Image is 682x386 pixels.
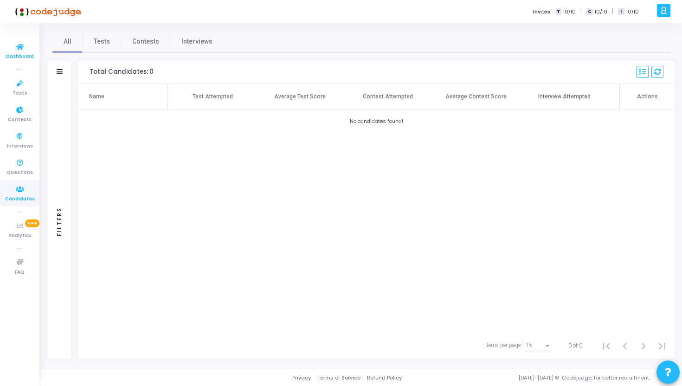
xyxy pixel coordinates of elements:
div: Total Candidates: 0 [90,68,154,76]
a: Refund Policy [367,374,402,382]
span: FAQ [15,269,25,277]
th: Interview Attempted [520,84,608,110]
th: Test Attempted [167,84,256,110]
span: Interviews [181,37,212,46]
span: Tests [94,37,110,46]
mat-select: Items per page: [526,342,552,349]
th: Actions [619,84,675,110]
span: | [612,6,613,16]
span: Tests [13,90,27,97]
span: C [586,8,592,15]
th: Contest Attempted [344,84,432,110]
div: Name [89,92,104,101]
th: Average Test Score [256,84,344,110]
div: Items per page: [485,341,522,349]
a: Terms of Service [317,374,360,382]
a: Privacy [292,374,311,382]
div: No candidates found! [78,117,675,125]
span: 15 [526,342,532,348]
th: Average Contest Score [432,84,520,110]
span: | [580,6,582,16]
span: T [555,8,561,15]
div: 0 of 0 [568,341,582,350]
span: New [25,219,39,227]
label: Invites: [533,8,552,16]
span: Candidates [5,195,35,203]
img: logo [12,2,81,21]
span: Contests [8,116,32,124]
span: All [64,37,71,46]
button: First page [597,336,616,355]
span: Questions [6,169,33,177]
span: Dashboard [6,53,34,61]
span: 10/10 [563,8,576,16]
button: Next page [634,336,653,355]
span: I [618,8,624,15]
button: Previous page [616,336,634,355]
span: 10/10 [626,8,639,16]
div: Filters [55,170,64,272]
span: 10/10 [595,8,607,16]
button: Last page [653,336,671,355]
div: [DATE]-[DATE] © Codejudge, for better recruitment. [402,374,670,382]
span: Interviews [7,142,33,150]
span: Analytics [8,232,32,240]
span: Contests [132,37,159,46]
